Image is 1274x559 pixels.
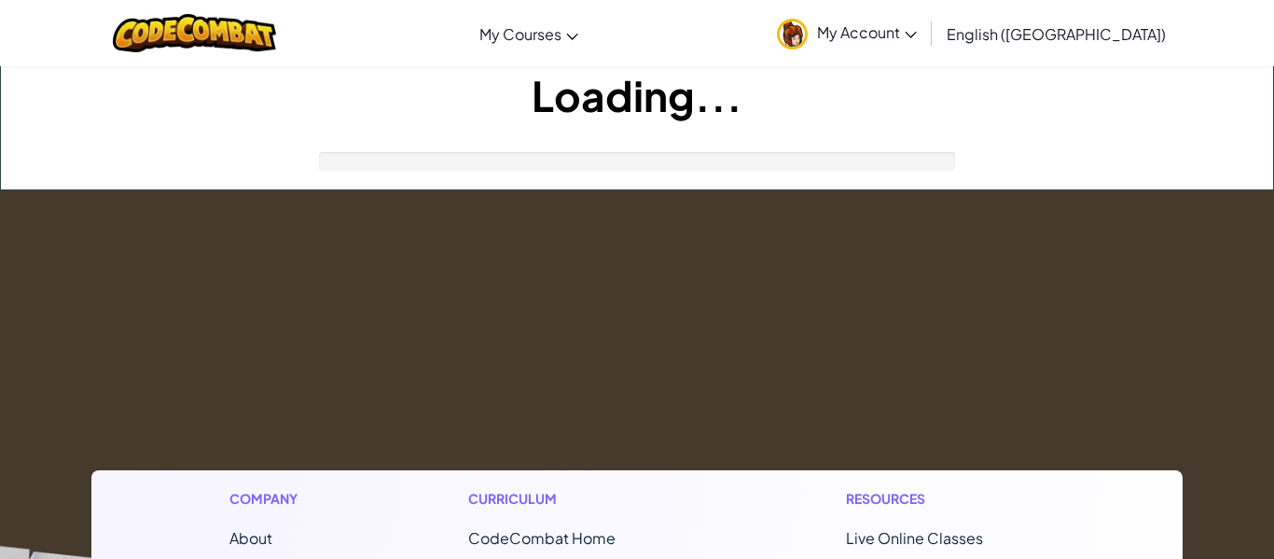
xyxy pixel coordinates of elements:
a: My Account [768,4,926,63]
h1: Loading... [1,66,1273,124]
a: Live Online Classes [846,528,983,548]
img: CodeCombat logo [113,14,276,52]
span: My Courses [479,24,561,44]
h1: Company [229,489,316,509]
h1: Curriculum [468,489,694,509]
a: My Courses [470,8,588,59]
img: avatar [777,19,808,49]
span: English ([GEOGRAPHIC_DATA]) [947,24,1166,44]
span: My Account [817,22,917,42]
h1: Resources [846,489,1045,509]
a: English ([GEOGRAPHIC_DATA]) [937,8,1175,59]
a: About [229,528,272,548]
span: CodeCombat Home [468,528,616,548]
